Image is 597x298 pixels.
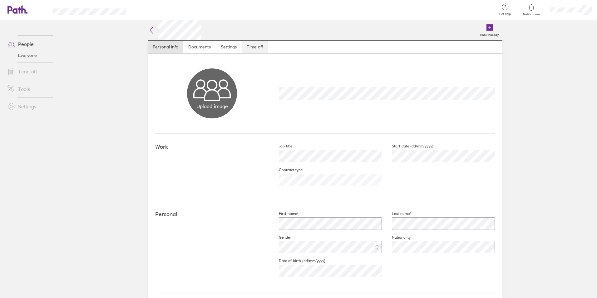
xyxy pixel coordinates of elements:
[2,65,53,78] a: Time off
[155,144,269,150] h4: Work
[382,211,411,216] label: Last name*
[382,235,411,240] label: Nationality
[269,211,298,216] label: First name*
[269,235,291,240] label: Gender
[216,41,242,53] a: Settings
[2,38,53,50] a: People
[2,100,53,113] a: Settings
[269,167,303,172] label: Contract type
[495,12,515,16] span: Get help
[382,144,433,149] label: Start date (dd/mm/yyyy)
[148,41,183,53] a: Personal info
[155,211,269,218] h4: Personal
[269,258,325,263] label: Date of birth (dd/mm/yyyy)
[183,41,216,53] a: Documents
[521,3,542,16] a: Notifications
[2,83,53,95] a: Tools
[476,20,502,40] a: Book holiday
[521,12,542,16] span: Notifications
[269,144,292,149] label: Job title
[242,41,268,53] a: Time off
[2,50,53,60] a: Everyone
[476,31,502,37] label: Book holiday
